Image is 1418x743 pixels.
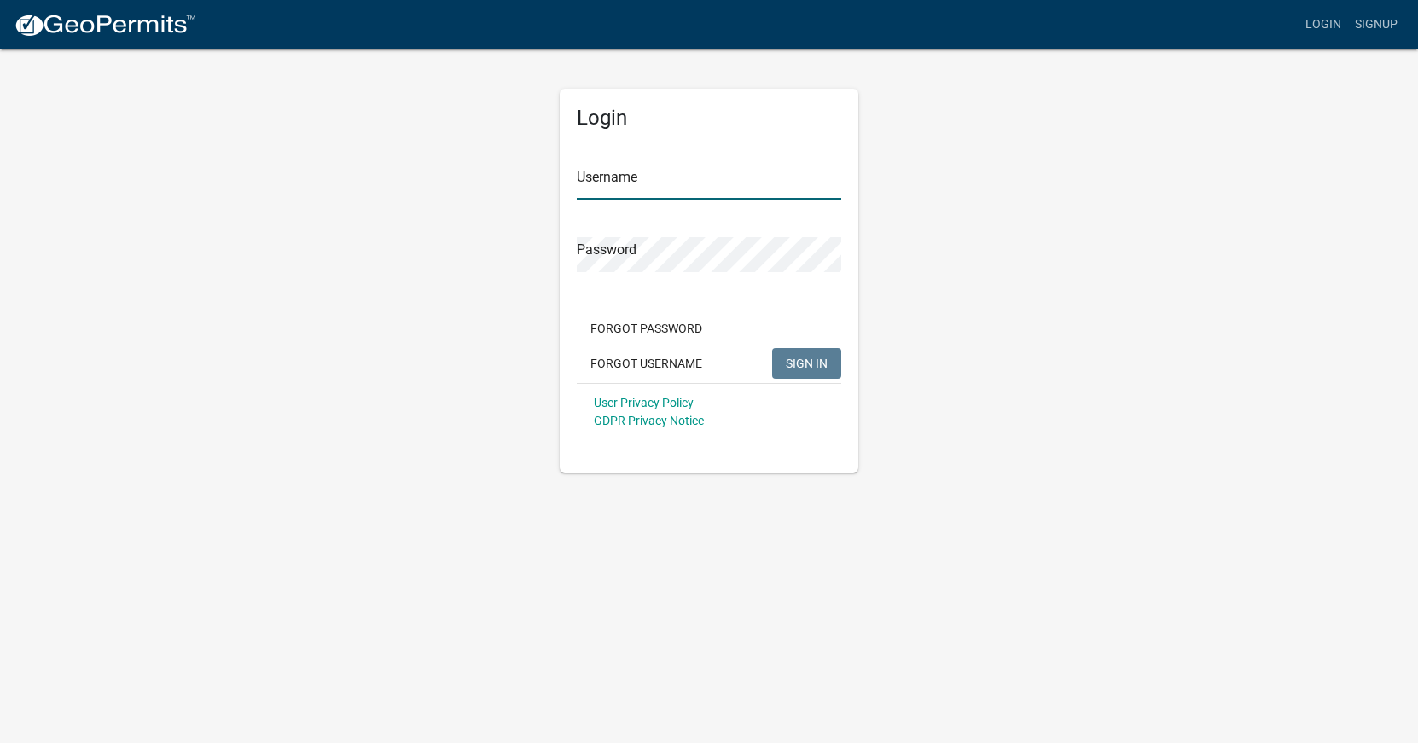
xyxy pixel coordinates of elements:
a: Login [1299,9,1348,41]
a: GDPR Privacy Notice [594,414,704,427]
button: SIGN IN [772,348,841,379]
h5: Login [577,106,841,131]
button: Forgot Password [577,313,716,344]
a: User Privacy Policy [594,396,694,409]
span: SIGN IN [786,356,828,369]
a: Signup [1348,9,1404,41]
button: Forgot Username [577,348,716,379]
